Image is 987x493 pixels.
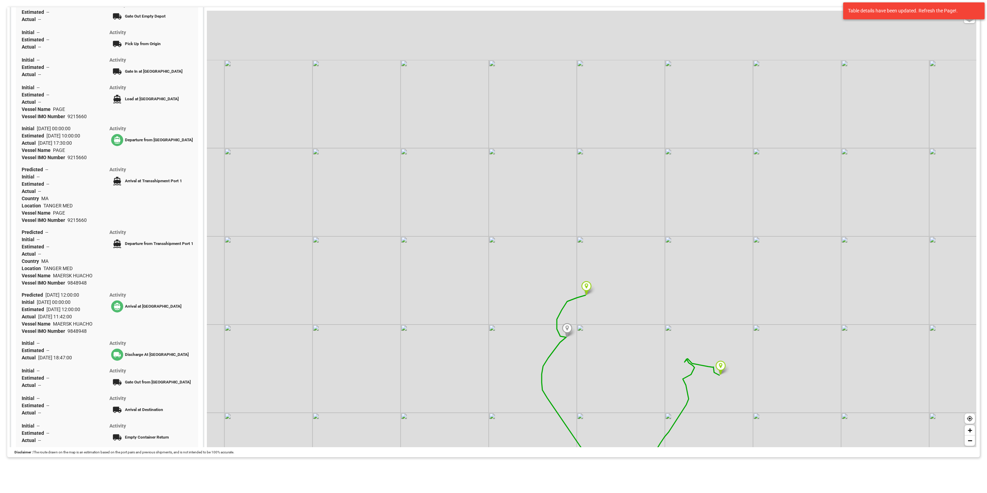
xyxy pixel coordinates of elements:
span: Vessel Name [22,273,53,278]
span: Location [22,203,43,208]
span: Disclaimer : [14,450,33,454]
span: PAGE [53,147,65,153]
span: Country [22,196,41,201]
span: [DATE] 10:00:00 [46,133,80,138]
span: Arrival at [GEOGRAPHIC_DATA] [125,304,181,309]
span: Initial [22,30,37,35]
span: Activity [109,126,126,131]
span: Activity [109,229,126,235]
span: Initial [22,423,37,429]
img: Marker [715,361,726,375]
span: -- [46,64,49,70]
span: Activity [109,167,126,172]
span: MAERSK HUACHO [53,273,93,278]
span: Activity [109,423,126,429]
span: -- [37,174,40,179]
span: Pick Up from Origin [125,41,161,46]
span: Initial [22,396,37,401]
span: [DATE] 12:00:00 [46,307,80,312]
span: Actual [22,251,38,257]
span: Actual [22,17,38,22]
span: TANGER MED [43,203,73,208]
span: Vessel IMO Number [22,114,67,119]
span: [DATE] 00:00:00 [37,299,71,305]
span: Initial [22,340,37,346]
span: Estimated [22,430,46,436]
span: MA [41,258,49,264]
span: Arrival at Destination [125,407,163,412]
span: Activity [109,292,126,298]
span: Location [22,266,43,271]
span: Actual [22,355,38,360]
span: Vessel Name [22,106,53,112]
span: Actual [22,44,38,50]
span: Estimated [22,37,46,42]
span: Empty Container Return [125,435,169,440]
img: Marker [581,281,592,295]
span: -- [38,99,41,105]
span: -- [46,181,49,187]
span: -- [37,396,40,401]
span: -- [37,368,40,373]
span: [DATE] 18:47:00 [38,355,72,360]
span: Actual [22,72,38,77]
span: -- [37,237,40,242]
span: Vessel Name [22,210,53,216]
span: -- [37,85,40,90]
span: Actual [22,99,38,105]
span: Initial [22,126,37,131]
img: Marker [562,323,572,337]
span: -- [46,37,49,42]
span: -- [46,9,49,15]
span: Initial [22,368,37,373]
span: Initial [22,57,37,63]
span: Actual [22,382,38,388]
span: -- [38,382,41,388]
span: Estimated [22,92,46,97]
span: -- [45,229,48,235]
span: Initial [22,174,37,179]
span: PAGE [53,210,65,216]
span: The route drawn on the map is an estimation based on the port pairs and previous shipments, and i... [33,450,234,454]
span: -- [46,430,49,436]
span: Country [22,258,41,264]
span: Estimated [22,403,46,408]
span: Predicted [22,229,45,235]
span: Activity [109,396,126,401]
span: Activity [109,368,126,373]
span: Estimated [22,375,46,381]
span: -- [46,348,49,353]
span: Actual [22,188,38,194]
span: -- [38,72,41,77]
span: -- [46,92,49,97]
span: -- [38,17,41,22]
span: Vessel Name [22,321,53,327]
span: Estimated [22,348,46,353]
a: Zoom in [965,425,975,435]
span: Predicted [22,167,45,172]
span: -- [38,44,41,50]
span: [DATE] 11:42:00 [38,314,72,319]
span: 9215660 [67,155,87,160]
span: -- [46,375,49,381]
span: Initial [22,85,37,90]
span: Estimated [22,9,46,15]
span: Estimated [22,244,46,249]
span: -- [38,188,41,194]
span: -- [37,57,40,63]
span: 9215660 [67,114,87,119]
span: Discharge At [GEOGRAPHIC_DATA] [125,352,189,357]
span: -- [37,340,40,346]
span: Departure from [GEOGRAPHIC_DATA] [125,137,193,142]
span: Initial [22,237,37,242]
span: Actual [22,314,38,319]
span: -- [38,251,41,257]
span: Vessel IMO Number [22,217,67,223]
span: Vessel IMO Number [22,280,67,286]
span: -- [46,244,49,249]
span: 9848948 [67,280,87,286]
span: [DATE] 00:00:00 [37,126,71,131]
span: Gate In at [GEOGRAPHIC_DATA] [125,69,182,74]
a: Zoom out [965,435,975,446]
span: Gate Out Empty Depot [125,14,166,19]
